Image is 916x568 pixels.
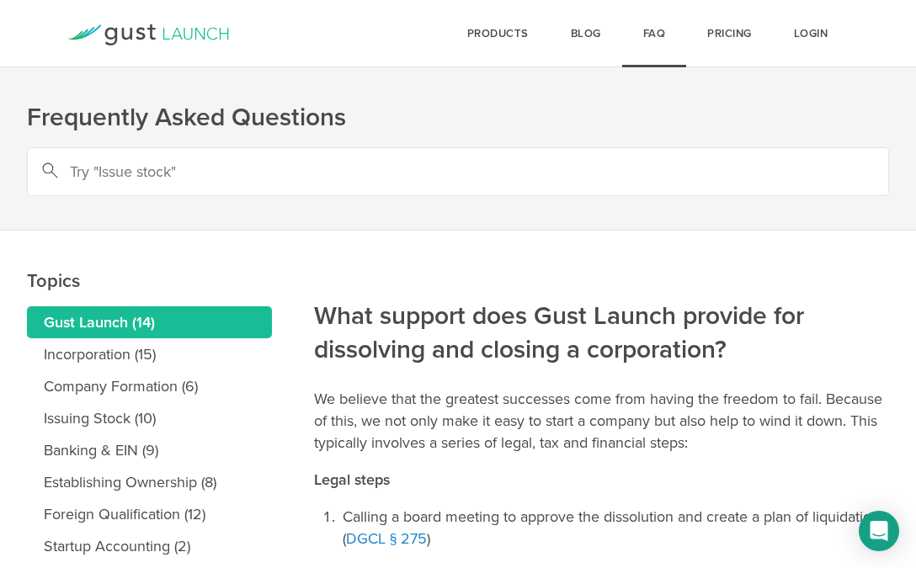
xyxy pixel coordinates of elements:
[27,306,272,338] a: Gust Launch (14)
[27,434,272,466] a: Banking & EIN (9)
[859,511,899,551] div: Open Intercom Messenger
[314,186,889,367] h2: What support does Gust Launch provide for dissolving and closing a corporation?
[27,338,272,370] a: Incorporation (15)
[314,388,889,454] p: We believe that the greatest successes come from having the freedom to fail. Because of this, we ...
[339,506,889,549] li: Calling a board meeting to approve the dissolution and create a plan of liquidation ( )
[27,147,889,196] input: Try "Issue stock"
[27,402,272,434] a: Issuing Stock (10)
[314,470,390,489] strong: Legal steps
[346,529,427,548] a: DGCL § 275
[27,370,272,402] a: Company Formation (6)
[27,530,272,562] a: Startup Accounting (2)
[27,466,272,498] a: Establishing Ownership (8)
[27,151,272,298] h2: Topics
[27,101,889,135] h1: Frequently Asked Questions
[27,498,272,530] a: Foreign Qualification (12)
